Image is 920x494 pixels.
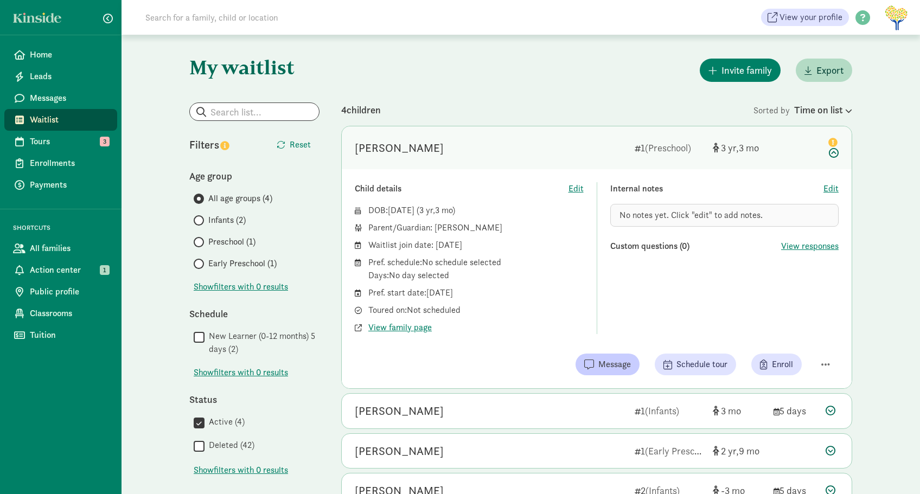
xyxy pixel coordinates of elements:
[4,238,117,259] a: All families
[368,256,584,282] div: Pref. schedule: No schedule selected Days: No day selected
[645,445,714,457] span: (Early Preschool)
[721,445,739,457] span: 2
[700,59,781,82] button: Invite family
[753,102,852,117] div: Sorted by
[816,63,844,78] span: Export
[100,265,110,275] span: 1
[355,442,444,460] div: Sloan Mehlman
[4,131,117,152] a: Tours 3
[30,113,108,126] span: Waitlist
[713,403,765,418] div: [object Object]
[355,182,568,195] div: Child details
[189,137,254,153] div: Filters
[4,44,117,66] a: Home
[355,139,444,157] div: Azari Brown
[4,152,117,174] a: Enrollments
[772,358,793,371] span: Enroll
[189,169,320,183] div: Age group
[435,204,452,216] span: 3
[208,214,246,227] span: Infants (2)
[368,304,584,317] div: Toured on: Not scheduled
[739,445,759,457] span: 9
[30,285,108,298] span: Public profile
[190,103,319,120] input: Search list...
[576,354,640,375] button: Message
[30,135,108,148] span: Tours
[568,182,584,195] button: Edit
[4,174,117,196] a: Payments
[796,59,852,82] button: Export
[721,405,741,417] span: 3
[761,9,849,26] a: View your profile
[30,178,108,191] span: Payments
[4,281,117,303] a: Public profile
[4,324,117,346] a: Tuition
[208,257,277,270] span: Early Preschool (1)
[780,11,842,24] span: View your profile
[645,142,691,154] span: (Preschool)
[355,402,444,420] div: Carlos Perez Machado
[635,444,704,458] div: 1
[30,329,108,342] span: Tuition
[368,221,584,234] div: Parent/Guardian: [PERSON_NAME]
[208,235,255,248] span: Preschool (1)
[655,354,736,375] button: Schedule tour
[30,307,108,320] span: Classrooms
[721,63,772,78] span: Invite family
[139,7,443,28] input: Search for a family, child or location
[619,209,763,221] span: No notes yet. Click "edit" to add notes.
[713,444,765,458] div: [object Object]
[268,134,320,156] button: Reset
[205,330,320,356] label: New Learner (0-12 months) 5 days (2)
[30,70,108,83] span: Leads
[610,182,824,195] div: Internal notes
[189,392,320,407] div: Status
[794,102,852,117] div: Time on list
[4,87,117,109] a: Messages
[189,56,320,78] h1: My waitlist
[4,303,117,324] a: Classrooms
[30,157,108,170] span: Enrollments
[208,192,272,205] span: All age groups (4)
[205,415,245,428] label: Active (4)
[194,280,288,293] span: Show filters with 0 results
[645,405,679,417] span: (Infants)
[194,366,288,379] button: Showfilters with 0 results
[866,442,920,494] iframe: Chat Widget
[368,286,584,299] div: Pref. start date: [DATE]
[739,142,759,154] span: 3
[388,204,414,216] span: [DATE]
[30,92,108,105] span: Messages
[30,242,108,255] span: All families
[721,142,739,154] span: 3
[290,138,311,151] span: Reset
[4,66,117,87] a: Leads
[676,358,727,371] span: Schedule tour
[598,358,631,371] span: Message
[341,102,753,117] div: 4 children
[751,354,802,375] button: Enroll
[30,48,108,61] span: Home
[189,306,320,321] div: Schedule
[774,403,817,418] div: 5 days
[194,464,288,477] span: Show filters with 0 results
[368,321,432,334] button: View family page
[205,439,254,452] label: Deleted (42)
[194,366,288,379] span: Show filters with 0 results
[419,204,435,216] span: 3
[610,240,782,253] div: Custom questions (0)
[368,239,584,252] div: Waitlist join date: [DATE]
[4,109,117,131] a: Waitlist
[100,137,110,146] span: 3
[823,182,839,195] button: Edit
[635,403,704,418] div: 1
[4,259,117,281] a: Action center 1
[781,240,839,253] button: View responses
[713,140,765,155] div: [object Object]
[368,204,584,217] div: DOB: ( )
[194,464,288,477] button: Showfilters with 0 results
